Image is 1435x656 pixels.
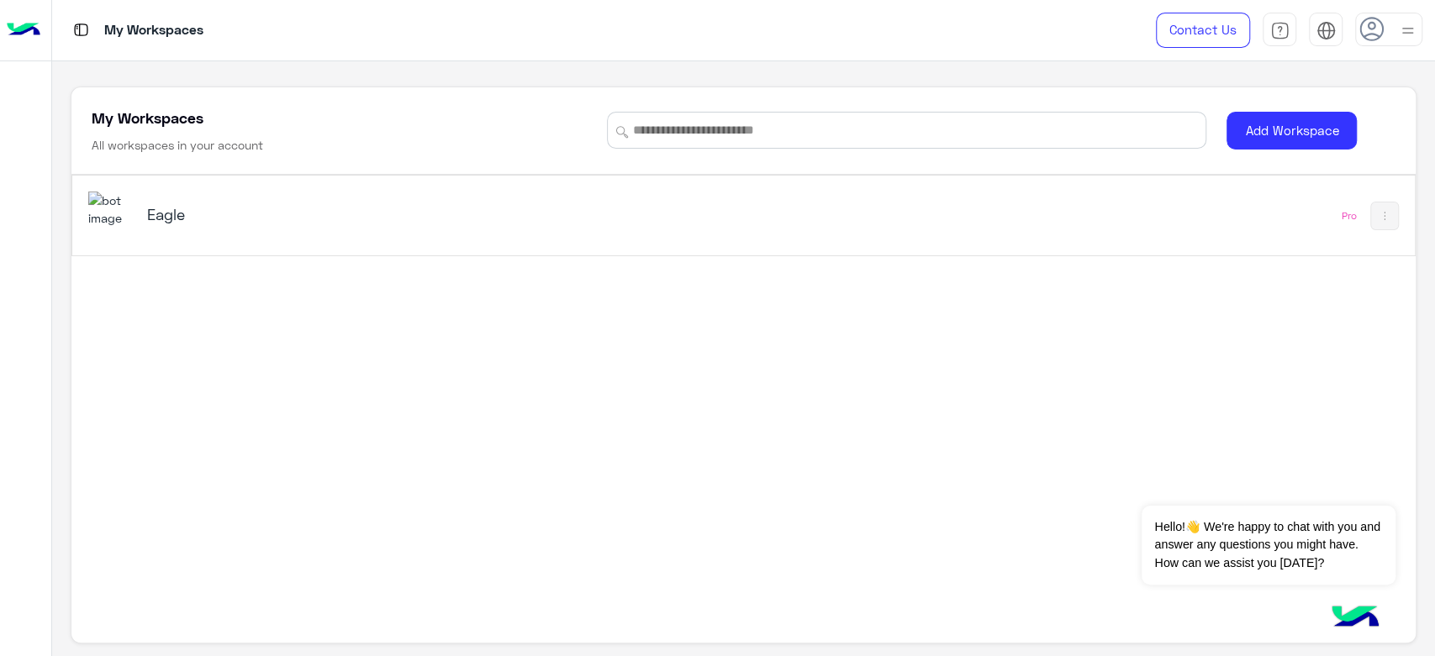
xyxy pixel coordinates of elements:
[92,108,203,128] h5: My Workspaces
[1342,209,1357,223] div: Pro
[71,19,92,40] img: tab
[1270,21,1290,40] img: tab
[147,204,619,224] h5: Eagle
[7,13,40,48] img: Logo
[1263,13,1296,48] a: tab
[1227,112,1357,150] button: Add Workspace
[1316,21,1336,40] img: tab
[104,19,203,42] p: My Workspaces
[1142,506,1395,585] span: Hello!👋 We're happy to chat with you and answer any questions you might have. How can we assist y...
[1156,13,1250,48] a: Contact Us
[88,192,134,228] img: 713415422032625
[1397,20,1418,41] img: profile
[92,137,263,154] h6: All workspaces in your account
[1326,589,1385,648] img: hulul-logo.png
